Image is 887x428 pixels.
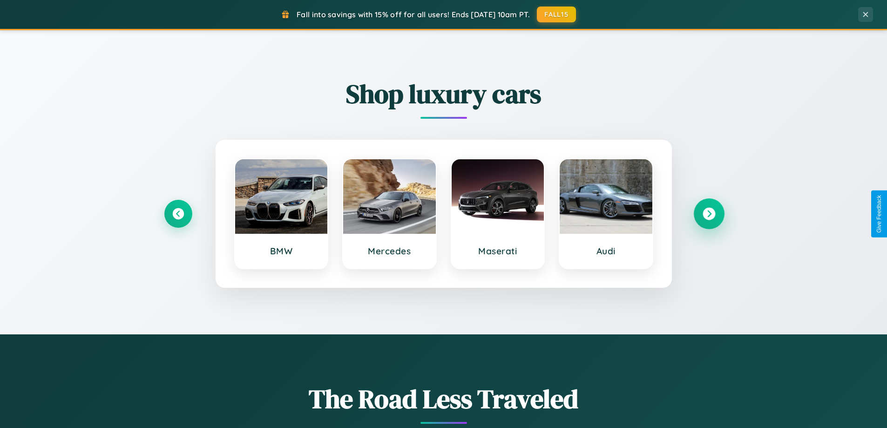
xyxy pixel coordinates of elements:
h3: BMW [244,245,318,257]
h3: Maserati [461,245,535,257]
button: FALL15 [537,7,576,22]
h2: Shop luxury cars [164,76,723,112]
h3: Audi [569,245,643,257]
span: Fall into savings with 15% off for all users! Ends [DATE] 10am PT. [297,10,530,19]
h1: The Road Less Traveled [164,381,723,417]
div: Give Feedback [876,195,882,233]
h3: Mercedes [352,245,427,257]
